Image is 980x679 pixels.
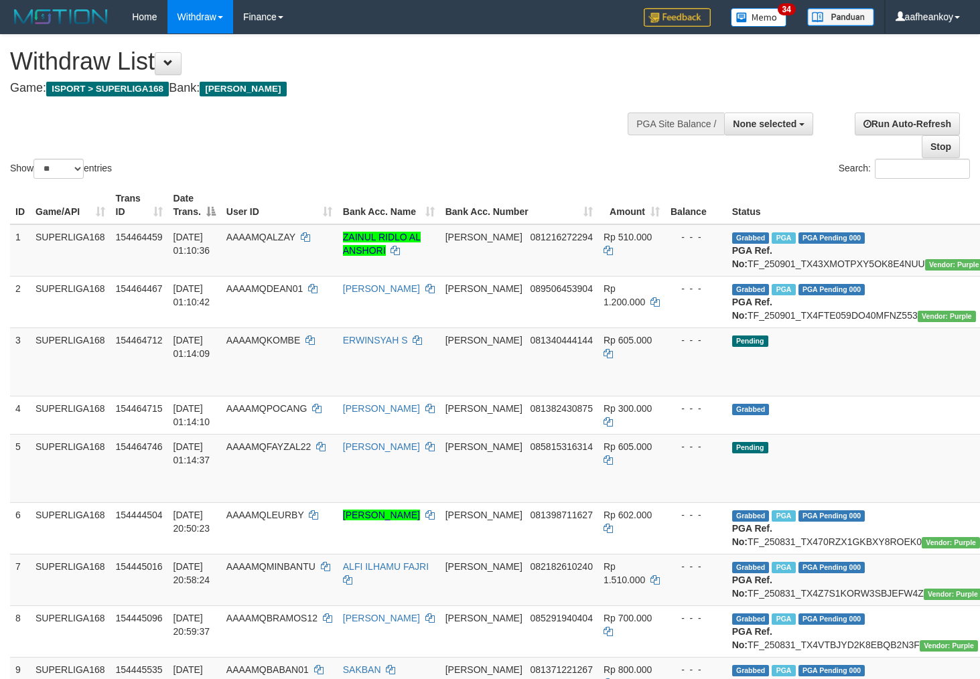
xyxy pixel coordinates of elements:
[10,276,30,327] td: 2
[343,441,420,452] a: [PERSON_NAME]
[200,82,286,96] span: [PERSON_NAME]
[778,3,796,15] span: 34
[531,510,593,520] span: Copy 081398711627 to clipboard
[116,232,163,242] span: 154464459
[671,560,721,573] div: - - -
[604,510,652,520] span: Rp 602.000
[732,613,770,625] span: Grabbed
[116,441,163,452] span: 154464746
[732,442,768,453] span: Pending
[10,327,30,396] td: 3
[732,665,770,676] span: Grabbed
[875,159,970,179] input: Search:
[628,112,724,135] div: PGA Site Balance /
[798,665,865,676] span: PGA Pending
[226,441,311,452] span: AAAAMQFAYZAL22
[168,186,221,224] th: Date Trans.: activate to sort column descending
[732,523,772,547] b: PGA Ref. No:
[10,186,30,224] th: ID
[732,335,768,347] span: Pending
[445,613,522,623] span: [PERSON_NAME]
[116,335,163,346] span: 154464712
[732,284,770,295] span: Grabbed
[604,664,652,675] span: Rp 800.000
[732,245,772,269] b: PGA Ref. No:
[671,663,721,676] div: - - -
[343,283,420,294] a: [PERSON_NAME]
[173,335,210,359] span: [DATE] 01:14:09
[772,510,795,522] span: Marked by aafounsreynich
[671,611,721,625] div: - - -
[440,186,598,224] th: Bank Acc. Number: activate to sort column ascending
[10,434,30,502] td: 5
[338,186,440,224] th: Bank Acc. Name: activate to sort column ascending
[531,283,593,294] span: Copy 089506453904 to clipboard
[604,232,652,242] span: Rp 510.000
[855,112,960,135] a: Run Auto-Refresh
[10,7,112,27] img: MOTION_logo.png
[221,186,338,224] th: User ID: activate to sort column ascending
[30,327,111,396] td: SUPERLIGA168
[226,561,316,572] span: AAAAMQMINBANTU
[116,664,163,675] span: 154445535
[46,82,169,96] span: ISPORT > SUPERLIGA168
[604,403,652,414] span: Rp 300.000
[772,284,795,295] span: Marked by aafromsomean
[10,554,30,605] td: 7
[671,402,721,415] div: - - -
[445,664,522,675] span: [PERSON_NAME]
[343,613,420,623] a: [PERSON_NAME]
[116,283,163,294] span: 154464467
[343,664,381,675] a: SAKBAN
[671,282,721,295] div: - - -
[343,335,408,346] a: ERWINSYAH S
[10,605,30,657] td: 8
[116,613,163,623] span: 154445096
[732,562,770,573] span: Grabbed
[922,135,960,158] a: Stop
[798,562,865,573] span: PGA Pending
[531,441,593,452] span: Copy 085815316314 to clipboard
[445,283,522,294] span: [PERSON_NAME]
[30,224,111,277] td: SUPERLIGA168
[226,335,300,346] span: AAAAMQKOMBE
[604,561,645,585] span: Rp 1.510.000
[731,8,787,27] img: Button%20Memo.svg
[531,561,593,572] span: Copy 082182610240 to clipboard
[671,230,721,244] div: - - -
[343,561,429,572] a: ALFI ILHAMU FAJRI
[111,186,168,224] th: Trans ID: activate to sort column ascending
[732,510,770,522] span: Grabbed
[445,561,522,572] span: [PERSON_NAME]
[10,502,30,554] td: 6
[920,640,978,652] span: Vendor URL: https://trx4.1velocity.biz
[445,335,522,346] span: [PERSON_NAME]
[772,232,795,244] span: Marked by aafromsomean
[531,403,593,414] span: Copy 081382430875 to clipboard
[671,440,721,453] div: - - -
[30,554,111,605] td: SUPERLIGA168
[445,441,522,452] span: [PERSON_NAME]
[226,664,309,675] span: AAAAMQBABAN01
[226,283,303,294] span: AAAAMQDEAN01
[116,561,163,572] span: 154445016
[798,613,865,625] span: PGA Pending
[772,665,795,676] span: Marked by aafheankoy
[733,119,796,129] span: None selected
[732,404,770,415] span: Grabbed
[343,403,420,414] a: [PERSON_NAME]
[226,403,307,414] span: AAAAMQPOCANG
[665,186,727,224] th: Balance
[10,396,30,434] td: 4
[798,284,865,295] span: PGA Pending
[30,434,111,502] td: SUPERLIGA168
[30,186,111,224] th: Game/API: activate to sort column ascending
[604,441,652,452] span: Rp 605.000
[732,297,772,321] b: PGA Ref. No:
[445,403,522,414] span: [PERSON_NAME]
[922,537,980,548] span: Vendor URL: https://trx4.1velocity.biz
[116,403,163,414] span: 154464715
[445,510,522,520] span: [PERSON_NAME]
[10,82,640,95] h4: Game: Bank:
[30,276,111,327] td: SUPERLIGA168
